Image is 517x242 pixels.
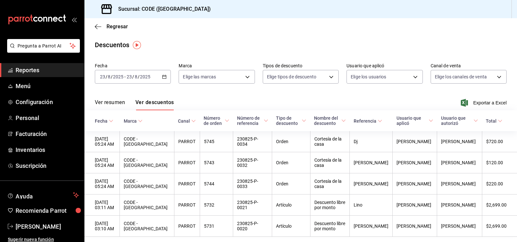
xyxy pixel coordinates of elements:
th: [PERSON_NAME] [437,195,482,216]
th: PARROT [174,195,200,216]
span: Fecha [95,118,113,124]
span: Personal [16,114,79,122]
span: Nombre del descuento [314,115,346,126]
span: Elige los usuarios [351,74,386,80]
th: PARROT [174,216,200,237]
th: Orden [272,173,310,195]
button: Ver resumen [95,99,125,110]
th: [DATE] 05:24 AM [84,173,120,195]
th: [DATE] 03:11 AM [84,195,120,216]
th: 230825-P-0020 [233,216,272,237]
span: Usuario que autorizó [441,115,478,126]
th: Dj [350,131,393,152]
label: Marca [179,63,255,68]
span: Tipo de descuento [276,115,306,126]
input: ---- [113,74,124,79]
button: Exportar a Excel [462,99,507,107]
th: Cortesía de la casa [310,152,350,173]
span: Marca [124,118,143,124]
label: Fecha [95,63,171,68]
th: 5744 [200,173,233,195]
span: Canal [178,118,196,124]
th: CODE - [GEOGRAPHIC_DATA] [120,131,174,152]
h3: Sucursal: CODE ([GEOGRAPHIC_DATA]) [113,5,211,13]
th: Orden [272,131,310,152]
span: Referencia [354,118,382,124]
span: / [111,74,113,79]
th: [PERSON_NAME] [437,131,482,152]
img: Tooltip marker [133,41,141,49]
th: 5745 [200,131,233,152]
th: 5731 [200,216,233,237]
th: [PERSON_NAME] [350,216,393,237]
button: open_drawer_menu [71,17,77,22]
span: Suscripción [16,161,79,170]
th: $2,699.00 [482,195,517,216]
th: PARROT [174,152,200,173]
span: Elige los canales de venta [435,74,487,80]
th: CODE - [GEOGRAPHIC_DATA] [120,152,174,173]
a: Pregunta a Parrot AI [5,47,80,54]
span: Reportes [16,66,79,74]
th: [PERSON_NAME] [393,152,437,173]
th: $220.00 [482,173,517,195]
th: PARROT [174,173,200,195]
th: Artículo [272,216,310,237]
th: [PERSON_NAME] [437,173,482,195]
th: CODE - [GEOGRAPHIC_DATA] [120,216,174,237]
span: Configuración [16,98,79,106]
label: Usuario que aplicó [347,63,422,68]
input: -- [100,74,106,79]
span: Inventarios [16,145,79,154]
th: [PERSON_NAME] [437,216,482,237]
th: Artículo [272,195,310,216]
th: [PERSON_NAME] [393,131,437,152]
th: 5743 [200,152,233,173]
th: CODE - [GEOGRAPHIC_DATA] [120,195,174,216]
input: -- [107,74,111,79]
th: Descuento libre por monto [310,216,350,237]
input: -- [134,74,138,79]
th: Cortesía de la casa [310,173,350,195]
th: Cortesía de la casa [310,131,350,152]
span: / [138,74,140,79]
input: -- [126,74,132,79]
span: Recomienda Parrot [16,206,79,215]
span: Pregunta a Parrot AI [18,43,70,49]
div: Descuentos [95,40,129,50]
th: [PERSON_NAME] [393,216,437,237]
th: 5732 [200,195,233,216]
th: [PERSON_NAME] [393,195,437,216]
label: Canal de venta [431,63,507,68]
th: [DATE] 05:24 AM [84,152,120,173]
button: Pregunta a Parrot AI [7,39,80,53]
th: Lino [350,195,393,216]
span: Ayuda [16,191,70,199]
th: CODE - [GEOGRAPHIC_DATA] [120,173,174,195]
th: Orden [272,152,310,173]
th: PARROT [174,131,200,152]
span: / [106,74,107,79]
span: / [132,74,134,79]
span: Usuario que aplicó [397,115,433,126]
input: ---- [140,74,151,79]
label: Tipos de descuento [263,63,339,68]
div: navigation tabs [95,99,174,110]
th: $720.00 [482,131,517,152]
span: - [124,74,126,79]
th: 230825-P-0021 [233,195,272,216]
th: [PERSON_NAME] [350,173,393,195]
th: [DATE] 05:24 AM [84,131,120,152]
th: [PERSON_NAME] [437,152,482,173]
th: Descuento libre por monto [310,195,350,216]
span: Número de orden [204,115,229,126]
th: [DATE] 03:10 AM [84,216,120,237]
th: $2,699.00 [482,216,517,237]
button: Regresar [95,23,128,30]
span: Facturación [16,129,79,138]
span: Elige las marcas [183,74,216,80]
th: $120.00 [482,152,517,173]
span: Número de referencia [237,115,268,126]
